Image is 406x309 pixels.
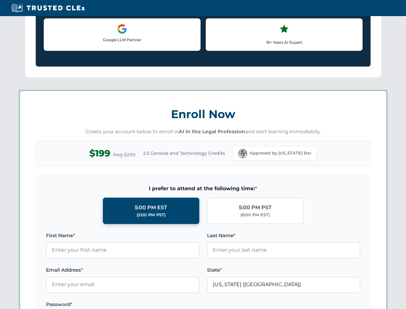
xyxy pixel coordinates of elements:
img: Florida Bar [238,149,247,158]
label: Last Name [207,232,360,239]
input: Enter your email [46,276,199,293]
span: I prefer to attend at the following time: [46,184,360,193]
div: 5:00 PM PST [239,203,272,212]
label: First Name [46,232,199,239]
label: State [207,266,360,274]
span: $199 [89,146,110,161]
h3: Enroll Now [36,104,371,124]
p: Create your account below to enroll in and start learning immediately. [36,128,371,136]
label: Email Address [46,266,199,274]
div: (8:00 PM EST) [240,212,270,218]
img: Trusted CLEs [10,3,86,13]
input: Florida (FL) [207,276,360,293]
span: Reg $299 [113,151,135,159]
span: Approved by [US_STATE] Bar [250,150,311,156]
span: 2.5 General and Technology Credits [143,150,225,157]
strong: AI in the Legal Profession [179,128,245,135]
div: (2:00 PM PST) [137,212,166,218]
p: 15+ Years AI Expert [211,39,357,45]
div: 5:00 PM EST [135,203,167,212]
p: Google LLM Partner [49,37,195,43]
label: Password [46,301,199,308]
input: Enter your first name [46,242,199,258]
input: Enter your last name [207,242,360,258]
img: Google [117,24,127,34]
